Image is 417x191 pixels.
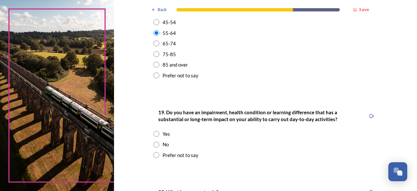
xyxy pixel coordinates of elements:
[388,162,407,181] button: Open Chat
[359,7,369,12] strong: Save
[163,61,188,69] div: 85 and over
[163,130,170,138] div: Yes
[163,51,176,58] div: 75-85
[163,29,176,37] div: 55-64
[158,7,167,13] span: Back
[163,151,198,159] div: Prefer not to say
[158,109,338,122] strong: 19. Do you have an impairment, health condition or learning difference that has a substantial or ...
[163,72,198,79] div: Prefer not to say
[163,141,169,148] div: No
[163,19,176,26] div: 45-54
[163,40,176,47] div: 65-74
